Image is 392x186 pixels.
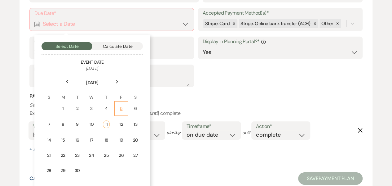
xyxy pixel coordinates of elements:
[74,152,80,159] div: 23
[42,66,143,72] h6: [DATE]
[85,87,98,101] th: W
[298,172,363,185] button: SavePayment Plan
[205,20,230,27] span: Stripe: Card
[89,137,94,143] div: 17
[60,121,66,128] div: 8
[133,121,139,128] div: 13
[34,65,189,74] label: Notes
[42,42,92,50] button: Select Date
[256,122,306,131] label: Action*
[321,20,333,27] span: Other
[29,147,91,152] button: + AddAnotherReminder
[74,105,80,112] div: 2
[74,137,80,143] div: 16
[203,37,358,46] label: Display in Planning Portal?*
[89,105,94,112] div: 3
[60,167,66,174] div: 29
[34,9,189,18] label: Due Date*
[118,152,124,159] div: 26
[114,87,128,101] th: F
[70,87,84,101] th: T
[167,129,180,136] span: starting
[42,59,143,66] h5: Event Date
[203,9,358,18] label: Accepted Payment Method(s)*
[46,152,51,159] div: 21
[103,105,110,112] div: 4
[89,121,94,128] div: 10
[56,87,70,101] th: M
[74,167,80,174] div: 30
[118,121,124,128] div: 12
[29,102,85,108] i: Set reminders for this task.
[242,129,250,136] span: until
[29,93,363,100] h3: Payment Reminder
[103,120,110,128] div: 11
[133,137,139,143] div: 20
[46,121,51,128] div: 7
[60,137,66,143] div: 15
[74,121,80,128] div: 9
[89,152,94,159] div: 24
[34,18,189,30] div: Select a Date
[118,137,124,143] div: 19
[92,42,143,50] button: Calculate Date
[42,87,55,101] th: S
[99,87,114,101] th: T
[187,122,236,131] label: Timeframe*
[29,176,50,181] button: Cancel
[60,152,66,159] div: 22
[33,122,99,131] label: Who would you like to remind?*
[46,167,51,174] div: 28
[103,152,110,159] div: 25
[240,20,310,27] span: Stripe: Online bank transfer (ACH)
[103,137,110,143] div: 18
[129,87,143,101] th: S
[34,37,189,46] label: Other Payment Method*
[29,110,49,116] b: Example
[133,105,139,112] div: 6
[29,101,363,117] p: : weekly | | 2 | months | before event date | | complete
[133,152,139,159] div: 27
[46,137,51,143] div: 14
[60,105,66,112] div: 1
[149,110,158,116] i: until
[118,105,124,112] div: 5
[42,72,142,86] th: [DATE]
